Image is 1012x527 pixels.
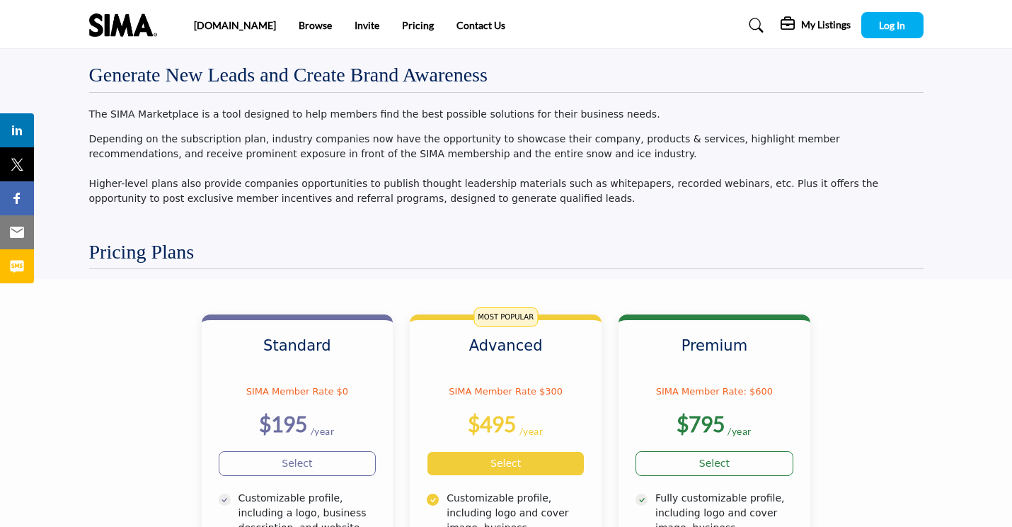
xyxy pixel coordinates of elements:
[636,382,793,401] p: SIMA Member Rate: $600
[519,425,544,437] sub: /year
[456,19,505,31] a: Contact Us
[219,337,376,373] h3: Standard
[427,382,585,401] p: SIMA Member Rate $300
[355,19,379,31] a: Invite
[89,107,924,122] p: The SIMA Marketplace is a tool designed to help members find the best possible solutions for thei...
[427,337,585,373] h3: Advanced
[194,19,276,31] a: [DOMAIN_NAME]
[402,19,434,31] a: Pricing
[468,411,516,436] b: $495
[89,240,195,264] h2: Pricing Plans
[735,14,773,37] a: Search
[219,451,376,476] a: Select
[299,19,332,31] a: Browse
[801,18,851,31] h5: My Listings
[219,382,376,401] p: SIMA Member Rate $0
[473,307,538,327] span: MOST POPULAR
[861,12,924,38] button: Log In
[677,411,725,436] b: $795
[311,425,335,437] sub: /year
[89,63,488,87] h2: Generate New Leads and Create Brand Awareness
[89,132,924,206] p: Depending on the subscription plan, industry companies now have the opportunity to showcase their...
[636,451,793,476] a: Select
[728,425,752,437] sub: /year
[781,17,851,34] div: My Listings
[636,337,793,373] h3: Premium
[879,19,905,31] span: Log In
[89,13,164,37] img: Site Logo
[427,451,585,476] a: Select
[259,411,307,436] b: $195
